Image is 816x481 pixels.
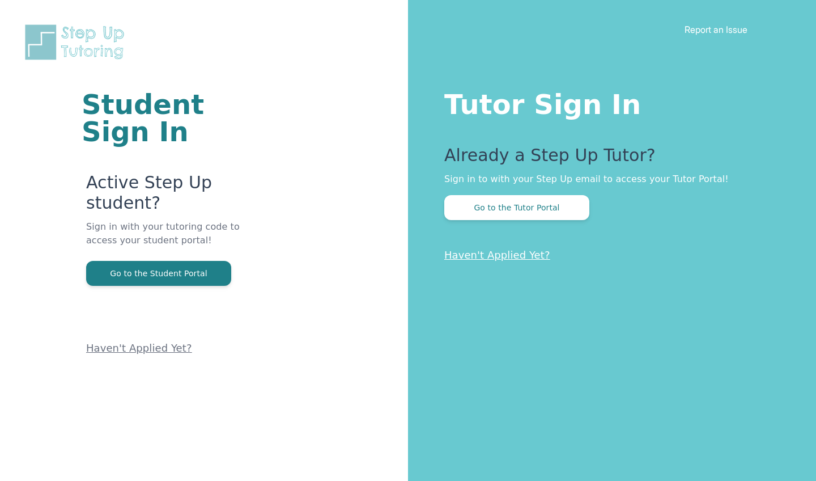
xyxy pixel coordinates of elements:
button: Go to the Student Portal [86,261,231,286]
p: Already a Step Up Tutor? [444,145,771,172]
a: Report an Issue [685,24,747,35]
h1: Tutor Sign In [444,86,771,118]
p: Sign in to with your Step Up email to access your Tutor Portal! [444,172,771,186]
a: Go to the Student Portal [86,268,231,279]
h1: Student Sign In [82,91,272,145]
p: Active Step Up student? [86,172,272,220]
img: Step Up Tutoring horizontal logo [23,23,131,62]
a: Haven't Applied Yet? [444,249,550,261]
a: Haven't Applied Yet? [86,342,192,354]
a: Go to the Tutor Portal [444,202,589,213]
p: Sign in with your tutoring code to access your student portal! [86,220,272,261]
button: Go to the Tutor Portal [444,195,589,220]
